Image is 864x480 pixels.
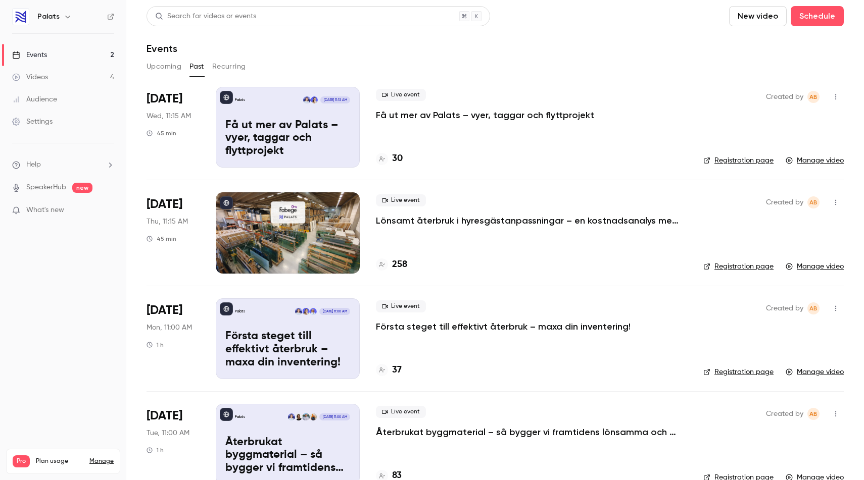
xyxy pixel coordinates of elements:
[288,413,295,420] img: Amelie Berggren
[89,457,114,465] a: Manage
[703,155,774,166] a: Registration page
[766,196,803,208] span: Created by
[147,235,176,243] div: 45 min
[729,6,787,26] button: New video
[235,97,245,102] p: Palats
[147,323,192,333] span: Mon, 11:00 AM
[225,119,350,158] p: Få ut mer av Palats – vyer, taggar och flyttprojekt
[392,258,407,272] h4: 258
[216,87,360,168] a: Få ut mer av Palats – vyer, taggar och flyttprojektPalatsLotta LundinAmelie Berggren[DATE] 11:15 ...
[392,363,402,377] h4: 37
[147,192,200,273] div: May 22 Thu, 11:15 AM (Europe/Stockholm)
[147,59,181,75] button: Upcoming
[147,341,164,349] div: 1 h
[13,455,30,467] span: Pro
[809,408,818,420] span: AB
[809,196,818,208] span: AB
[791,6,844,26] button: Schedule
[310,308,317,315] img: Charlotte Landström
[320,96,350,103] span: [DATE] 11:15 AM
[703,261,774,272] a: Registration page
[36,457,83,465] span: Plan usage
[376,406,426,418] span: Live event
[376,215,679,227] a: Lönsamt återbruk i hyresgästanpassningar – en kostnadsanalys med Fabege
[216,298,360,379] a: Första steget till effektivt återbruk – maxa din inventering!PalatsCharlotte LandströmLotta Lundi...
[102,206,114,215] iframe: Noticeable Trigger
[26,205,64,216] span: What's new
[303,96,310,103] img: Amelie Berggren
[786,261,844,272] a: Manage video
[807,302,820,314] span: Amelie Berggren
[37,12,60,22] h6: Palats
[13,9,29,25] img: Palats
[147,302,182,318] span: [DATE]
[376,152,403,166] a: 30
[703,367,774,377] a: Registration page
[26,159,41,170] span: Help
[786,367,844,377] a: Manage video
[376,363,402,377] a: 37
[147,217,188,227] span: Thu, 11:15 AM
[302,413,309,420] img: Lars Andersson
[786,155,844,166] a: Manage video
[12,159,114,170] li: help-dropdown-opener
[376,258,407,272] a: 258
[225,330,350,369] p: Första steget till effektivt återbruk – maxa din inventering!
[147,408,182,424] span: [DATE]
[12,50,47,60] div: Events
[12,117,53,127] div: Settings
[147,91,182,107] span: [DATE]
[12,94,57,104] div: Audience
[809,91,818,103] span: AB
[189,59,204,75] button: Past
[302,308,309,315] img: Lotta Lundin
[295,413,302,420] img: Anna Fredriksson
[295,308,302,315] img: Amelie Berggren
[225,436,350,475] p: Återbrukat byggmaterial – så bygger vi framtidens lönsamma och hållbara fastighetsbransch
[147,428,189,438] span: Tue, 11:00 AM
[235,414,245,419] p: Palats
[766,408,803,420] span: Created by
[319,413,350,420] span: [DATE] 11:00 AM
[376,109,594,121] a: Få ut mer av Palats – vyer, taggar och flyttprojekt
[235,309,245,314] p: Palats
[376,321,631,333] a: Första steget till effektivt återbruk – maxa din inventering!
[376,194,426,206] span: Live event
[147,196,182,212] span: [DATE]
[376,89,426,101] span: Live event
[72,183,92,193] span: new
[26,182,66,193] a: SpeakerHub
[766,91,803,103] span: Created by
[807,91,820,103] span: Amelie Berggren
[311,96,318,103] img: Lotta Lundin
[807,408,820,420] span: Amelie Berggren
[212,59,246,75] button: Recurring
[766,302,803,314] span: Created by
[809,302,818,314] span: AB
[376,426,679,438] a: Återbrukat byggmaterial – så bygger vi framtidens lönsamma och hållbara fastighetsbransch
[310,413,317,420] img: Jonas Liljenberg
[807,196,820,208] span: Amelie Berggren
[376,300,426,312] span: Live event
[392,152,403,166] h4: 30
[147,298,200,379] div: Apr 28 Mon, 11:00 AM (Europe/Stockholm)
[147,87,200,168] div: Jun 18 Wed, 11:15 AM (Europe/Stockholm)
[12,72,48,82] div: Videos
[147,446,164,454] div: 1 h
[147,129,176,137] div: 45 min
[147,111,191,121] span: Wed, 11:15 AM
[147,42,177,55] h1: Events
[155,11,256,22] div: Search for videos or events
[319,308,350,315] span: [DATE] 11:00 AM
